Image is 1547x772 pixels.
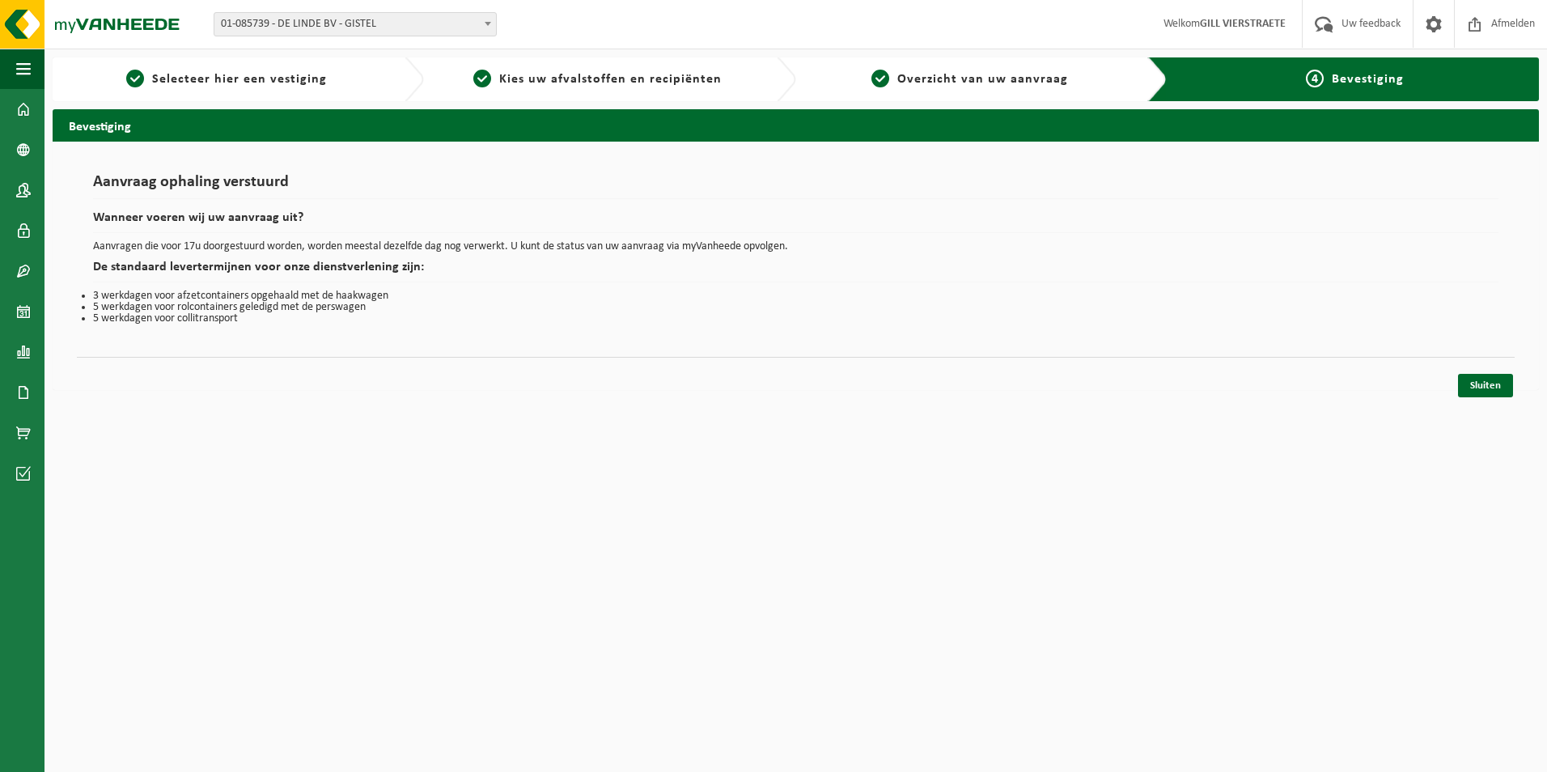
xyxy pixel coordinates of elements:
a: 2Kies uw afvalstoffen en recipiënten [432,70,763,89]
p: Aanvragen die voor 17u doorgestuurd worden, worden meestal dezelfde dag nog verwerkt. U kunt de s... [93,241,1498,252]
span: 1 [126,70,144,87]
span: Overzicht van uw aanvraag [897,73,1068,86]
span: Selecteer hier een vestiging [152,73,327,86]
span: 4 [1306,70,1324,87]
h2: De standaard levertermijnen voor onze dienstverlening zijn: [93,261,1498,282]
a: 1Selecteer hier een vestiging [61,70,392,89]
h2: Bevestiging [53,109,1539,141]
span: 01-085739 - DE LINDE BV - GISTEL [214,12,497,36]
span: 3 [871,70,889,87]
span: Bevestiging [1332,73,1404,86]
span: 01-085739 - DE LINDE BV - GISTEL [214,13,496,36]
h2: Wanneer voeren wij uw aanvraag uit? [93,211,1498,233]
a: Sluiten [1458,374,1513,397]
li: 5 werkdagen voor collitransport [93,313,1498,324]
a: 3Overzicht van uw aanvraag [804,70,1135,89]
span: Kies uw afvalstoffen en recipiënten [499,73,722,86]
strong: GILL VIERSTRAETE [1200,18,1286,30]
li: 3 werkdagen voor afzetcontainers opgehaald met de haakwagen [93,291,1498,302]
span: 2 [473,70,491,87]
h1: Aanvraag ophaling verstuurd [93,174,1498,199]
li: 5 werkdagen voor rolcontainers geledigd met de perswagen [93,302,1498,313]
